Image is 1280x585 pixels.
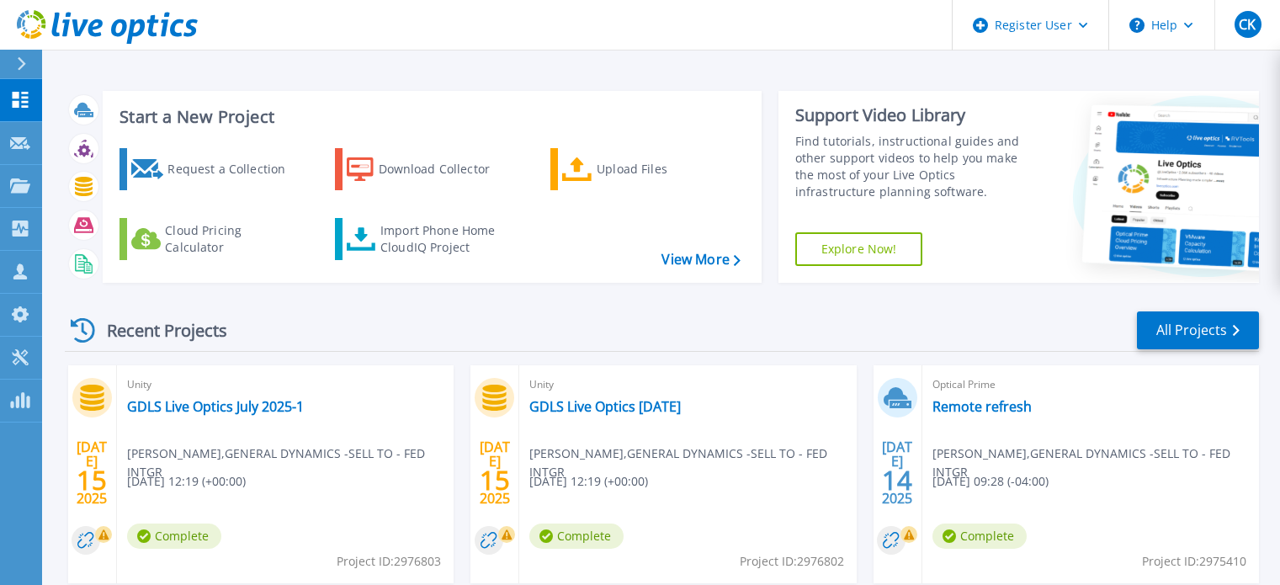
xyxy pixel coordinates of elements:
[740,552,844,571] span: Project ID: 2976802
[529,375,846,394] span: Unity
[529,524,624,549] span: Complete
[65,310,250,351] div: Recent Projects
[480,473,510,487] span: 15
[127,524,221,549] span: Complete
[597,152,731,186] div: Upload Files
[550,148,738,190] a: Upload Files
[120,148,307,190] a: Request a Collection
[1142,552,1246,571] span: Project ID: 2975410
[661,252,740,268] a: View More
[120,218,307,260] a: Cloud Pricing Calculator
[932,398,1032,415] a: Remote refresh
[335,148,523,190] a: Download Collector
[882,473,912,487] span: 14
[932,444,1259,481] span: [PERSON_NAME] , GENERAL DYNAMICS -SELL TO - FED INTGR
[932,524,1027,549] span: Complete
[529,472,648,491] span: [DATE] 12:19 (+00:00)
[165,222,300,256] div: Cloud Pricing Calculator
[167,152,302,186] div: Request a Collection
[1239,18,1256,31] span: CK
[379,152,513,186] div: Download Collector
[77,473,107,487] span: 15
[479,442,511,503] div: [DATE] 2025
[127,472,246,491] span: [DATE] 12:19 (+00:00)
[127,375,443,394] span: Unity
[127,398,304,415] a: GDLS Live Optics July 2025-1
[337,552,441,571] span: Project ID: 2976803
[881,442,913,503] div: [DATE] 2025
[76,442,108,503] div: [DATE] 2025
[380,222,512,256] div: Import Phone Home CloudIQ Project
[120,108,740,126] h3: Start a New Project
[1137,311,1259,349] a: All Projects
[529,398,681,415] a: GDLS Live Optics [DATE]
[127,444,454,481] span: [PERSON_NAME] , GENERAL DYNAMICS -SELL TO - FED INTGR
[529,444,856,481] span: [PERSON_NAME] , GENERAL DYNAMICS -SELL TO - FED INTGR
[932,472,1049,491] span: [DATE] 09:28 (-04:00)
[932,375,1249,394] span: Optical Prime
[795,133,1037,200] div: Find tutorials, instructional guides and other support videos to help you make the most of your L...
[795,232,923,266] a: Explore Now!
[795,104,1037,126] div: Support Video Library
